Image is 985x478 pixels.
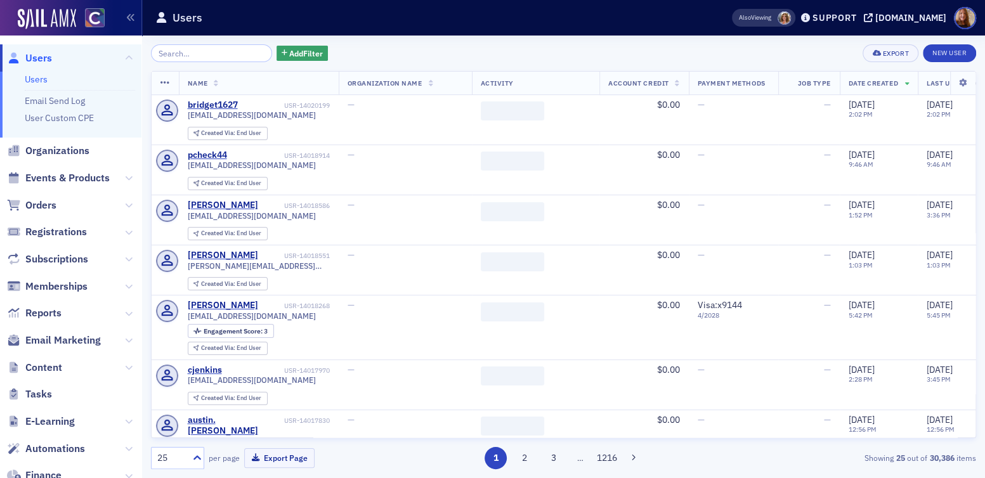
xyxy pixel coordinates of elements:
span: — [698,249,705,261]
span: ‌ [481,101,544,120]
span: — [698,364,705,375]
span: Engagement Score : [204,326,264,335]
span: [EMAIL_ADDRESS][DOMAIN_NAME] [188,211,316,221]
span: Events & Products [25,171,110,185]
span: [EMAIL_ADDRESS][DOMAIN_NAME] [188,375,316,385]
time: 9:46 AM [927,160,951,169]
span: — [348,299,355,311]
a: Email Send Log [25,95,85,107]
span: Reports [25,306,62,320]
span: [DATE] [927,149,953,160]
time: 12:56 PM [849,425,877,434]
span: Job Type [797,79,830,87]
span: Registrations [25,225,87,239]
a: austin.[PERSON_NAME] [188,415,282,437]
a: Subscriptions [7,252,88,266]
span: — [824,364,831,375]
span: — [348,149,355,160]
div: Created Via: End User [188,227,268,240]
span: — [698,149,705,160]
time: 2:02 PM [927,110,951,119]
a: Orders [7,198,56,212]
div: Created Via: End User [188,177,268,190]
span: [DATE] [927,414,953,425]
span: E-Learning [25,415,75,429]
span: $0.00 [657,414,680,425]
span: — [348,249,355,261]
span: $0.00 [657,149,680,160]
span: $0.00 [657,249,680,261]
span: Automations [25,442,85,456]
button: 1 [485,447,507,469]
span: [EMAIL_ADDRESS][DOMAIN_NAME] [188,160,316,170]
a: bridget1627 [188,100,238,111]
div: USR-14017970 [224,366,330,375]
span: [DATE] [849,249,875,261]
div: 25 [157,451,185,465]
span: ‌ [481,252,544,271]
a: New User [923,44,976,62]
span: ‌ [481,302,544,321]
span: ‌ [481,152,544,171]
time: 1:03 PM [927,261,951,269]
span: $0.00 [657,364,680,375]
a: cjenkins [188,365,222,376]
span: [DATE] [849,149,875,160]
span: Visa : x9144 [698,299,742,311]
span: Subscriptions [25,252,88,266]
div: End User [201,395,261,402]
span: Created Via : [201,394,237,402]
time: 2:02 PM [849,110,873,119]
h1: Users [173,10,202,25]
span: — [348,199,355,210]
div: [PERSON_NAME] [188,200,258,211]
span: [DATE] [849,364,875,375]
span: Memberships [25,280,88,294]
a: Tasks [7,387,52,401]
img: SailAMX [18,9,76,29]
span: 4 / 2028 [698,311,769,320]
a: [PERSON_NAME] [188,300,258,311]
span: Created Via : [201,344,237,352]
span: $0.00 [657,99,680,110]
div: Export [883,50,909,57]
div: pcheck44 [188,150,227,161]
span: — [824,199,831,210]
span: Viewing [739,13,771,22]
span: [PERSON_NAME][EMAIL_ADDRESS][DOMAIN_NAME] [188,261,330,271]
span: Organizations [25,144,89,158]
a: Memberships [7,280,88,294]
button: Export Page [244,448,315,468]
strong: 25 [894,452,907,463]
span: Last Updated [927,79,976,87]
span: Orders [25,198,56,212]
div: 3 [204,328,268,335]
span: Account Credit [608,79,669,87]
div: USR-14018551 [260,252,330,260]
button: [DOMAIN_NAME] [864,13,951,22]
time: 3:36 PM [927,210,951,219]
span: [EMAIL_ADDRESS][DOMAIN_NAME] [188,110,316,120]
span: — [824,299,831,311]
span: Organization Name [348,79,422,87]
span: Name [188,79,208,87]
time: 12:56 PM [927,425,955,434]
span: — [348,99,355,110]
span: Payment Methods [698,79,766,87]
span: — [348,414,355,425]
div: Engagement Score: 3 [188,324,274,338]
button: 2 [514,447,536,469]
span: ‌ [481,417,544,436]
span: Created Via : [201,129,237,137]
span: Users [25,51,52,65]
time: 5:42 PM [849,311,873,320]
div: End User [201,345,261,352]
span: [DATE] [927,299,953,311]
a: Registrations [7,225,87,239]
div: End User [201,130,261,137]
span: [DATE] [849,299,875,311]
time: 3:45 PM [927,375,951,384]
